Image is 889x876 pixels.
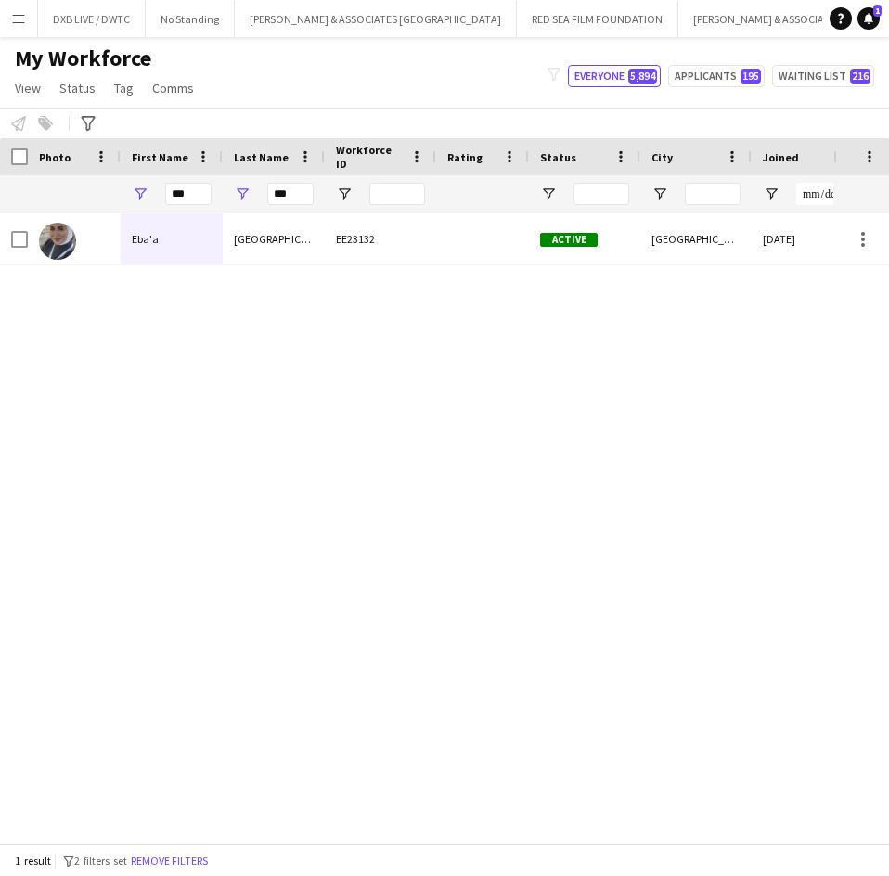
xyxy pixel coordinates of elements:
[873,5,882,17] span: 1
[336,186,353,202] button: Open Filter Menu
[369,183,425,205] input: Workforce ID Filter Input
[651,150,673,164] span: City
[540,233,598,247] span: Active
[15,45,151,72] span: My Workforce
[127,851,212,871] button: Remove filters
[763,186,779,202] button: Open Filter Menu
[107,76,141,100] a: Tag
[15,80,41,97] span: View
[857,7,880,30] a: 1
[540,186,557,202] button: Open Filter Menu
[850,69,870,84] span: 216
[267,183,314,205] input: Last Name Filter Input
[517,1,678,37] button: RED SEA FILM FOUNDATION
[678,1,877,37] button: [PERSON_NAME] & ASSOCIATES KSA
[132,150,188,164] span: First Name
[7,76,48,100] a: View
[38,1,146,37] button: DXB LIVE / DWTC
[223,213,325,264] div: [GEOGRAPHIC_DATA]
[325,213,436,264] div: EE23132
[234,186,251,202] button: Open Filter Menu
[74,854,127,868] span: 2 filters set
[165,183,212,205] input: First Name Filter Input
[39,223,76,260] img: Eba
[573,183,629,205] input: Status Filter Input
[640,213,752,264] div: [GEOGRAPHIC_DATA]
[447,150,483,164] span: Rating
[668,65,765,87] button: Applicants195
[52,76,103,100] a: Status
[796,183,852,205] input: Joined Filter Input
[772,65,874,87] button: Waiting list216
[741,69,761,84] span: 195
[763,150,799,164] span: Joined
[235,1,517,37] button: [PERSON_NAME] & ASSOCIATES [GEOGRAPHIC_DATA]
[132,186,148,202] button: Open Filter Menu
[39,150,71,164] span: Photo
[336,143,403,171] span: Workforce ID
[685,183,741,205] input: City Filter Input
[628,69,657,84] span: 5,894
[59,80,96,97] span: Status
[114,80,134,97] span: Tag
[146,1,235,37] button: No Standing
[145,76,201,100] a: Comms
[568,65,661,87] button: Everyone5,894
[651,186,668,202] button: Open Filter Menu
[540,150,576,164] span: Status
[152,80,194,97] span: Comms
[752,213,863,264] div: [DATE]
[234,150,289,164] span: Last Name
[77,112,99,135] app-action-btn: Advanced filters
[121,213,223,264] div: Eba'a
